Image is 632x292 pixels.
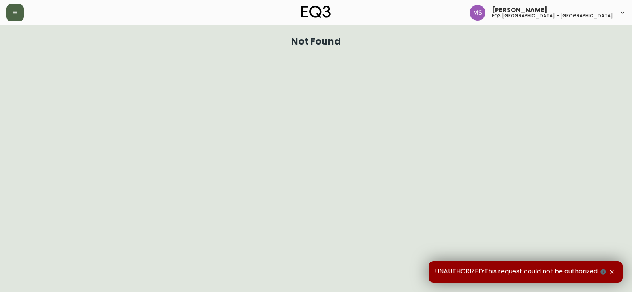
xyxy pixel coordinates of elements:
[435,268,608,276] span: UNAUTHORIZED:This request could not be authorized.
[492,13,613,18] h5: eq3 [GEOGRAPHIC_DATA] - [GEOGRAPHIC_DATA]
[291,38,341,45] h1: Not Found
[301,6,331,18] img: logo
[470,5,485,21] img: 1b6e43211f6f3cc0b0729c9049b8e7af
[492,7,547,13] span: [PERSON_NAME]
